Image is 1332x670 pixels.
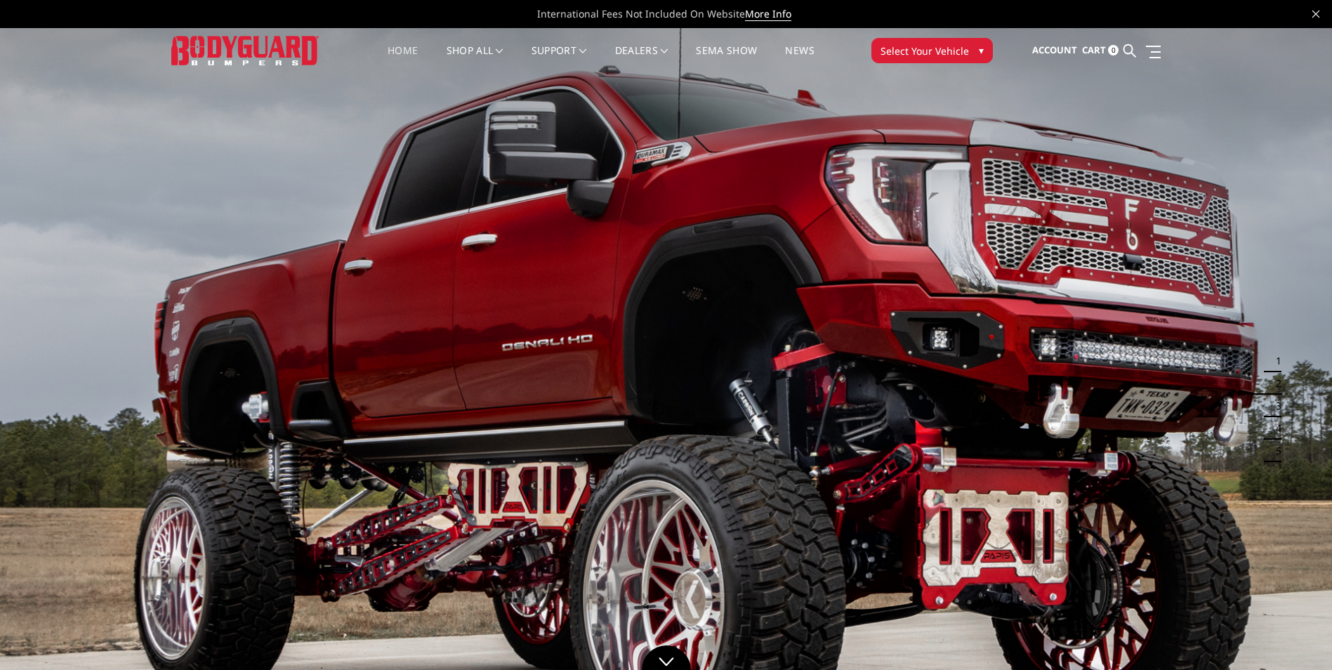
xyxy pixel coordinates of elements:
[642,645,691,670] a: Click to Down
[1108,45,1119,55] span: 0
[979,43,984,58] span: ▾
[1262,603,1332,670] iframe: Chat Widget
[1267,440,1281,462] button: 5 of 5
[1032,44,1077,56] span: Account
[1082,44,1106,56] span: Cart
[785,46,814,73] a: News
[532,46,587,73] a: Support
[1267,417,1281,440] button: 4 of 5
[1267,372,1281,395] button: 2 of 5
[871,38,993,63] button: Select Your Vehicle
[881,44,969,58] span: Select Your Vehicle
[447,46,503,73] a: shop all
[1082,32,1119,70] a: Cart 0
[1267,395,1281,417] button: 3 of 5
[745,7,791,21] a: More Info
[1032,32,1077,70] a: Account
[1267,350,1281,372] button: 1 of 5
[696,46,757,73] a: SEMA Show
[171,36,319,65] img: BODYGUARD BUMPERS
[388,46,418,73] a: Home
[615,46,668,73] a: Dealers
